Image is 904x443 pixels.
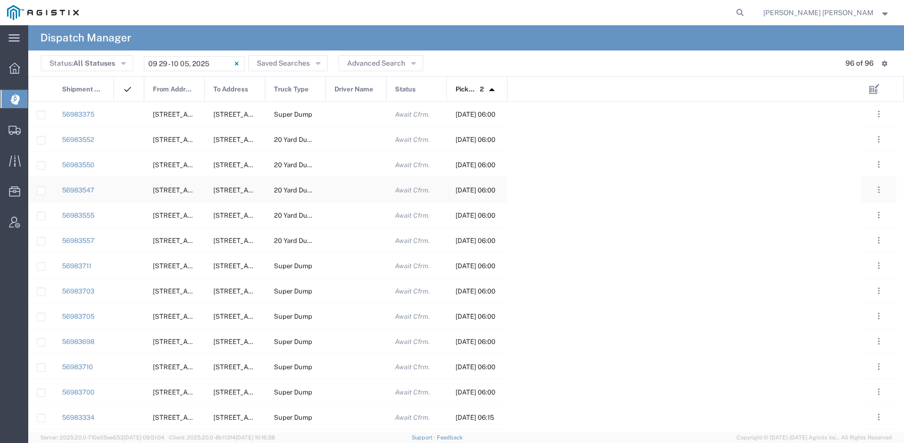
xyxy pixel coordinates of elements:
[878,108,880,120] span: . . .
[480,77,484,102] span: 2
[62,313,94,320] a: 56983705
[40,25,131,51] h4: Dispatch Manager
[484,82,500,98] img: arrow-dropup.svg
[62,77,103,102] span: Shipment No.
[872,309,886,323] button: ...
[456,111,495,118] span: 10/01/2025, 06:00
[456,414,494,421] span: 10/01/2025, 06:15
[878,209,880,221] span: . . .
[395,388,430,396] span: Await Cfrm.
[456,313,495,320] span: 10/01/2025, 06:00
[878,386,880,398] span: . . .
[872,132,886,146] button: ...
[274,313,312,320] span: Super Dump
[412,434,437,440] a: Support
[62,414,94,421] a: 56983334
[872,259,886,273] button: ...
[62,136,94,143] a: 56983552
[62,111,94,118] a: 56983375
[153,313,308,320] span: 10900 N Blaney Ave, Cupertino, California, 95014, United States
[274,111,312,118] span: Super Dump
[395,237,430,244] span: Await Cfrm.
[878,411,880,423] span: . . .
[872,208,886,222] button: ...
[213,161,368,169] span: 1601 Dixon Landing Rd, Milpitas, California, 95035, United States
[395,414,430,421] span: Await Cfrm.
[153,363,308,371] span: 10900 N Blaney Ave, Cupertino, California, 95014, United States
[153,136,253,143] span: 4801 Oakport St, Oakland, California, 94601, United States
[153,414,253,421] span: 99 Main St, Daly City, California, 94014, United States
[274,338,312,346] span: Super Dump
[395,161,430,169] span: Await Cfrm.
[395,262,430,270] span: Await Cfrm.
[213,287,368,295] span: 1601 Dixon Landing Rd, Milpitas, California, 95035, United States
[395,363,430,371] span: Await Cfrm.
[878,285,880,297] span: . . .
[395,287,430,295] span: Await Cfrm.
[153,338,308,346] span: 10900 N Blaney Ave, Cupertino, California, 95014, United States
[153,237,253,244] span: 4801 Oakport St, Oakland, California, 94601, United States
[456,212,495,219] span: 10/01/2025, 06:00
[62,287,94,295] a: 56983703
[395,111,430,118] span: Await Cfrm.
[878,335,880,348] span: . . .
[878,260,880,272] span: . . .
[274,237,336,244] span: 20 Yard Dump Truck
[334,77,373,102] span: Driver Name
[763,7,874,18] span: Kayte Bray Dogali
[213,363,368,371] span: 1601 Dixon Landing Rd, Milpitas, California, 95035, United States
[153,77,194,102] span: From Address
[872,385,886,399] button: ...
[456,388,495,396] span: 10/01/2025, 06:00
[7,5,79,20] img: logo
[456,136,495,143] span: 10/01/2025, 06:00
[763,7,890,19] button: [PERSON_NAME] [PERSON_NAME]
[872,334,886,349] button: ...
[153,388,308,396] span: 10900 N Blaney Ave, Cupertino, California, 95014, United States
[456,363,495,371] span: 10/01/2025, 06:00
[456,237,495,244] span: 10/01/2025, 06:00
[845,58,874,69] div: 96 of 96
[62,338,94,346] a: 56983698
[395,186,430,194] span: Await Cfrm.
[456,287,495,295] span: 10/01/2025, 06:00
[274,77,309,102] span: Truck Type
[872,410,886,424] button: ...
[338,55,423,71] button: Advanced Search
[213,136,368,143] span: 1601 Dixon Landing Rd, Milpitas, California, 95035, United States
[123,84,133,94] img: icon
[62,388,94,396] a: 56983700
[872,183,886,197] button: ...
[153,161,253,169] span: 4801 Oakport St, Oakland, California, 94601, United States
[213,313,368,320] span: 1601 Dixon Landing Rd, Milpitas, California, 95035, United States
[872,360,886,374] button: ...
[274,212,336,219] span: 20 Yard Dump Truck
[456,262,495,270] span: 10/01/2025, 06:00
[274,414,312,421] span: Super Dump
[236,434,275,440] span: [DATE] 10:16:38
[73,59,115,67] span: All Statuses
[395,338,430,346] span: Await Cfrm.
[872,158,886,172] button: ...
[213,388,368,396] span: 1601 Dixon Landing Rd, Milpitas, California, 95035, United States
[878,234,880,247] span: . . .
[872,107,886,121] button: ...
[153,111,308,118] span: 480 Amador St Pier 92, San Francisco, California, 94124, United States
[213,237,368,244] span: 1601 Dixon Landing Rd, Milpitas, California, 95035, United States
[213,186,368,194] span: 1601 Dixon Landing Rd, Milpitas, California, 95035, United States
[62,363,93,371] a: 56983710
[213,338,368,346] span: 1601 Dixon Landing Rd, Milpitas, California, 95035, United States
[213,262,368,270] span: 1601 Dixon Landing Rd, Milpitas, California, 95035, United States
[872,284,886,298] button: ...
[437,434,463,440] a: Feedback
[872,233,886,248] button: ...
[153,262,308,270] span: 10900 N Blaney Ave, Cupertino, California, 95014, United States
[737,433,892,442] span: Copyright © [DATE]-[DATE] Agistix Inc., All Rights Reserved
[456,77,476,102] span: Pickup Date and Time
[274,388,312,396] span: Super Dump
[878,133,880,145] span: . . .
[62,237,94,244] a: 56983557
[456,338,495,346] span: 10/01/2025, 06:00
[153,186,253,194] span: 4801 Oakport St, Oakland, California, 94601, United States
[274,161,336,169] span: 20 Yard Dump Truck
